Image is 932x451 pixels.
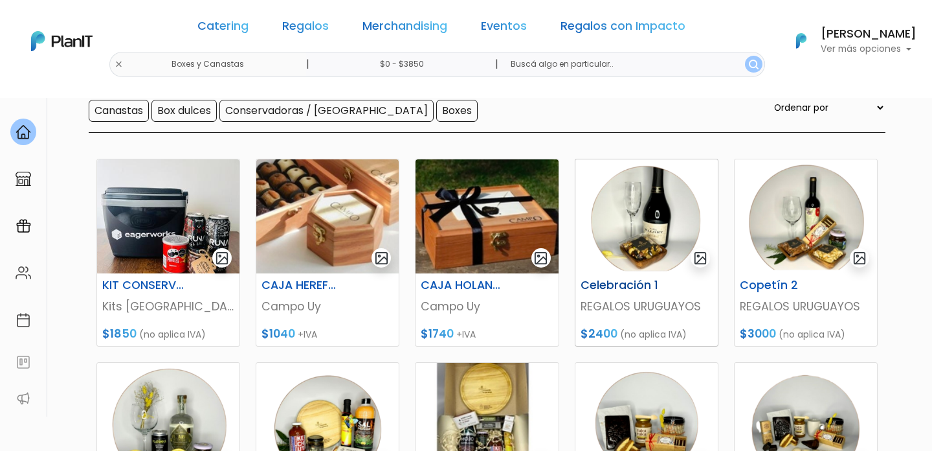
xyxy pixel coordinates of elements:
[749,60,759,69] img: search_button-432b6d5273f82d61273b3651a40e1bd1b912527efae98b1b7a1b2c0702e16a8d.svg
[151,100,217,122] input: Box dulces
[779,328,845,341] span: (no aplica IVA)
[787,27,815,55] img: PlanIt Logo
[115,60,123,69] img: close-6986928ebcb1d6c9903e3b54e860dbc4d054630f23adef3a32610726dff6a82b.svg
[16,312,31,328] img: calendar-87d922413cdce8b2cf7b7f5f62616a5cf9e4887200fb71536465627b3292af00.svg
[16,265,31,281] img: people-662611757002400ad9ed0e3c099ab2801c6687ba6c219adb57efc949bc21e19d.svg
[139,328,206,341] span: (no aplica IVA)
[740,298,872,315] p: REGALOS URUGUAYOS
[67,12,186,38] div: ¿Necesitás ayuda?
[31,31,93,51] img: PlanIt Logo
[97,159,239,273] img: thumb_PHOTO-2024-03-26-08-59-59_2.jpg
[362,21,447,36] a: Merchandising
[219,100,434,122] input: Conservadoras / [GEOGRAPHIC_DATA]
[282,21,329,36] a: Regalos
[852,251,867,266] img: gallery-light
[421,326,454,341] span: $1740
[374,251,389,266] img: gallery-light
[575,159,718,273] img: thumb_Dise%C3%B1o_sin_t%C3%ADtulo_-_2024-11-11T131935.973.png
[256,159,399,347] a: gallery-light CAJA HEREFORD Campo Uy $1040 +IVA
[734,159,878,347] a: gallery-light Copetín 2 REGALOS URUGUAYOS $3000 (no aplica IVA)
[421,298,553,315] p: Campo Uy
[560,21,685,36] a: Regalos con Impacto
[620,328,687,341] span: (no aplica IVA)
[495,56,498,72] p: |
[581,298,713,315] p: REGALOS URUGUAYOS
[197,21,249,36] a: Catering
[16,391,31,406] img: partners-52edf745621dab592f3b2c58e3bca9d71375a7ef29c3b500c9f145b62cc070d4.svg
[415,159,559,347] a: gallery-light CAJA HOLANDO Campo Uy $1740 +IVA
[436,100,478,122] input: Boxes
[456,328,476,341] span: +IVA
[102,326,137,341] span: $1850
[215,251,230,266] img: gallery-light
[16,354,31,370] img: feedback-78b5a0c8f98aac82b08bfc38622c3050aee476f2c9584af64705fc4e61158814.svg
[256,159,399,273] img: thumb_C843F85B-81AD-4E98-913E-C4BCC45CF65E.jpeg
[261,326,295,341] span: $1040
[573,279,671,292] h6: Celebración 1
[89,100,149,122] input: Canastas
[481,21,527,36] a: Eventos
[779,24,916,58] button: PlanIt Logo [PERSON_NAME] Ver más opciones
[735,159,877,273] img: thumb_Dise%C3%B1o_sin_t%C3%ADtulo_-_2024-11-11T131655.273.png
[740,326,776,341] span: $3000
[96,159,240,347] a: gallery-light KIT CONSERVADORA Kits [GEOGRAPHIC_DATA] $1850 (no aplica IVA)
[581,326,617,341] span: $2400
[821,29,916,40] h6: [PERSON_NAME]
[16,218,31,234] img: campaigns-02234683943229c281be62815700db0a1741e53638e28bf9629b52c665b00959.svg
[94,279,193,292] h6: KIT CONSERVADORA
[298,328,317,341] span: +IVA
[821,45,916,54] p: Ver más opciones
[261,298,394,315] p: Campo Uy
[306,56,309,72] p: |
[413,279,511,292] h6: CAJA HOLANDO
[416,159,558,273] img: thumb_626621DF-9800-4C60-9846-0AC50DD9F74D.jpeg
[102,298,234,315] p: Kits [GEOGRAPHIC_DATA]
[500,52,765,77] input: Buscá algo en particular..
[254,279,352,292] h6: CAJA HEREFORD
[575,159,718,347] a: gallery-light Celebración 1 REGALOS URUGUAYOS $2400 (no aplica IVA)
[16,124,31,140] img: home-e721727adea9d79c4d83392d1f703f7f8bce08238fde08b1acbfd93340b81755.svg
[693,251,708,266] img: gallery-light
[533,251,548,266] img: gallery-light
[732,279,830,292] h6: Copetín 2
[16,171,31,187] img: marketplace-4ceaa7011d94191e9ded77b95e3339b90024bf715f7c57f8cf31f2d8c509eaba.svg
